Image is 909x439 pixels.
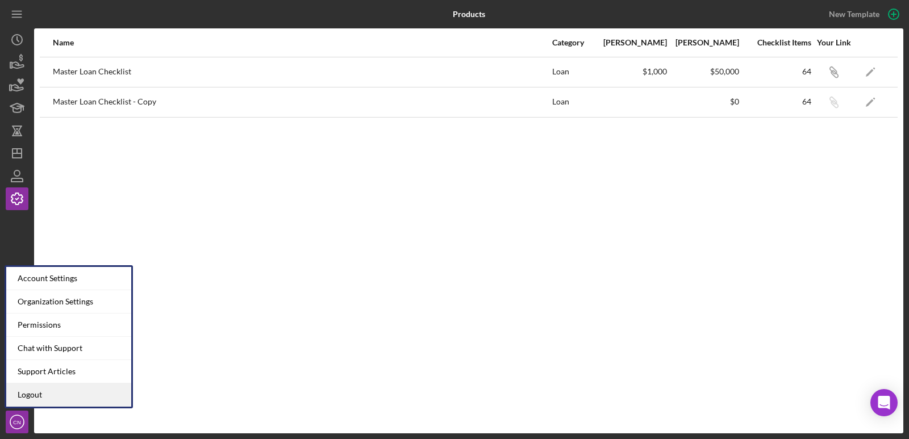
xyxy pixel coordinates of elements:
[6,313,131,337] div: Permissions
[829,6,879,23] div: New Template
[6,267,131,290] div: Account Settings
[822,6,903,23] button: New Template
[596,67,667,76] div: $1,000
[6,383,131,407] a: Logout
[812,38,855,47] div: Your Link
[6,337,131,360] div: Chat with Support
[6,411,28,433] button: CN
[552,88,595,116] div: Loan
[668,97,739,106] div: $0
[668,67,739,76] div: $50,000
[870,389,898,416] div: Open Intercom Messenger
[552,58,595,86] div: Loan
[740,67,811,76] div: 64
[53,58,551,86] div: Master Loan Checklist
[552,38,595,47] div: Category
[6,290,131,313] div: Organization Settings
[668,38,739,47] div: [PERSON_NAME]
[6,360,131,383] a: Support Articles
[740,97,811,106] div: 64
[453,10,485,19] b: Products
[740,38,811,47] div: Checklist Items
[53,88,551,116] div: Master Loan Checklist - Copy
[53,38,551,47] div: Name
[13,419,21,425] text: CN
[596,38,667,47] div: [PERSON_NAME]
